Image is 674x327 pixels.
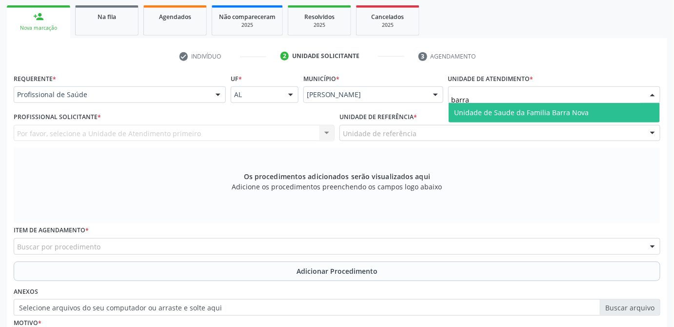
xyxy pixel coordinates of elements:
span: Adicionar Procedimento [297,266,377,276]
div: person_add [33,11,44,22]
label: Unidade de referência [339,110,417,125]
div: Nova marcação [14,24,63,32]
input: Unidade de atendimento [452,90,640,109]
span: Adicione os procedimentos preenchendo os campos logo abaixo [232,182,442,192]
div: 2025 [363,21,412,29]
label: UF [231,71,242,86]
span: Cancelados [372,13,404,21]
label: Município [303,71,340,86]
div: 2025 [219,21,276,29]
span: Os procedimentos adicionados serão visualizados aqui [244,171,430,182]
div: Unidade solicitante [292,52,359,61]
span: Não compareceram [219,13,276,21]
span: [PERSON_NAME] [307,90,423,100]
span: Unidade de referência [343,128,416,139]
label: Unidade de atendimento [448,71,534,86]
span: Buscar por procedimento [17,242,100,252]
span: Na fila [98,13,116,21]
label: Profissional Solicitante [14,110,101,125]
span: Resolvidos [304,13,335,21]
span: Agendados [159,13,191,21]
button: Adicionar Procedimento [14,262,660,281]
div: 2 [280,52,289,61]
span: Profissional de Saúde [17,90,206,100]
span: AL [234,90,278,100]
div: 2025 [295,21,344,29]
label: Requerente [14,71,56,86]
label: Item de agendamento [14,223,89,238]
span: Unidade de Saude da Familia Barra Nova [455,108,589,117]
